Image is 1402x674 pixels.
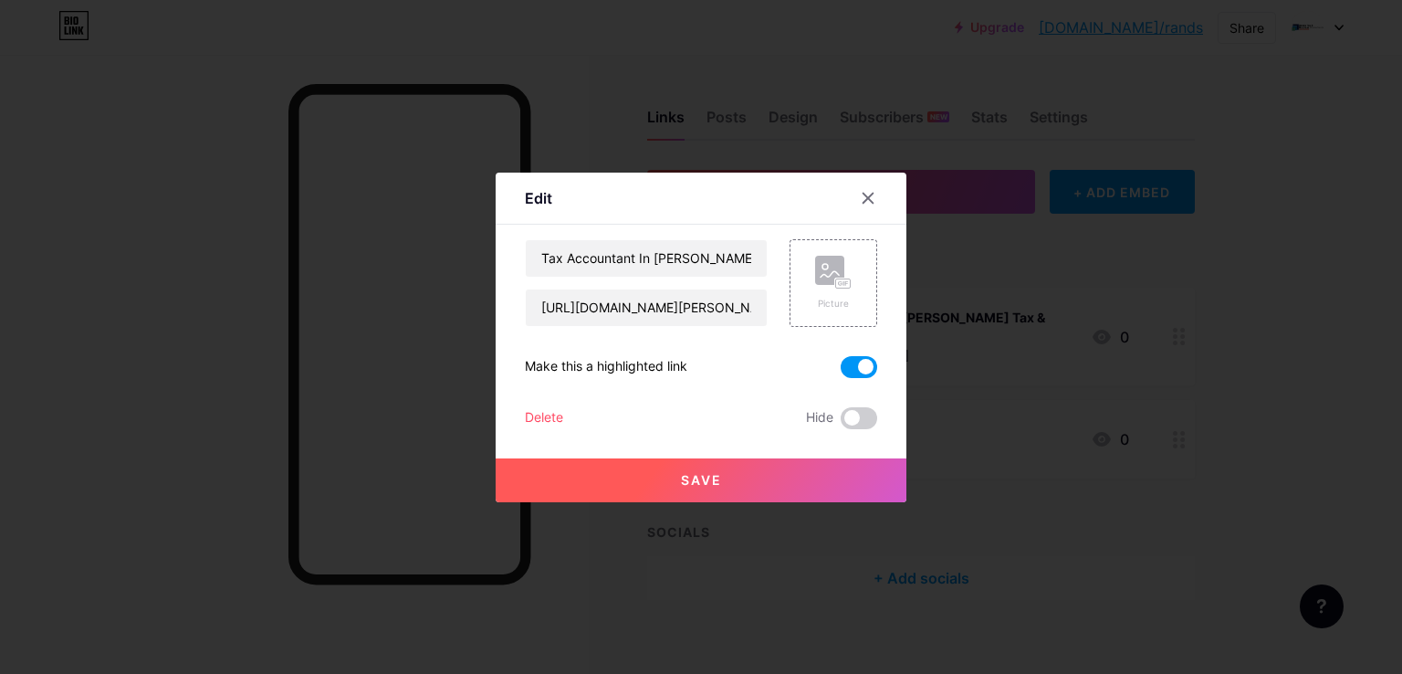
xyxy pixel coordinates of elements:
div: Make this a highlighted link [525,356,687,378]
button: Save [496,458,906,502]
div: Delete [525,407,563,429]
div: Edit [525,187,552,209]
input: Title [526,240,767,277]
div: Picture [815,297,852,311]
span: Save [681,472,722,488]
span: Hide [806,407,833,429]
input: URL [526,290,767,326]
